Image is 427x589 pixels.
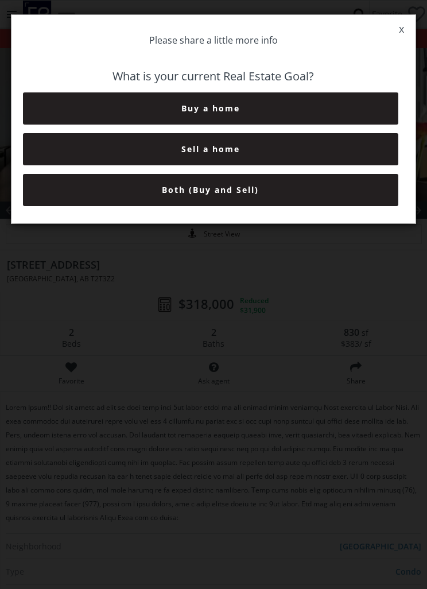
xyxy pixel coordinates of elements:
button: Buy a home [23,92,399,125]
button: Both (Buy and Sell) [23,174,399,206]
h5: Please share a little more info [23,36,405,46]
button: Sell a home [23,133,399,165]
h4: What is your current Real Estate Goal? [23,69,405,84]
span: x [387,13,416,45]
